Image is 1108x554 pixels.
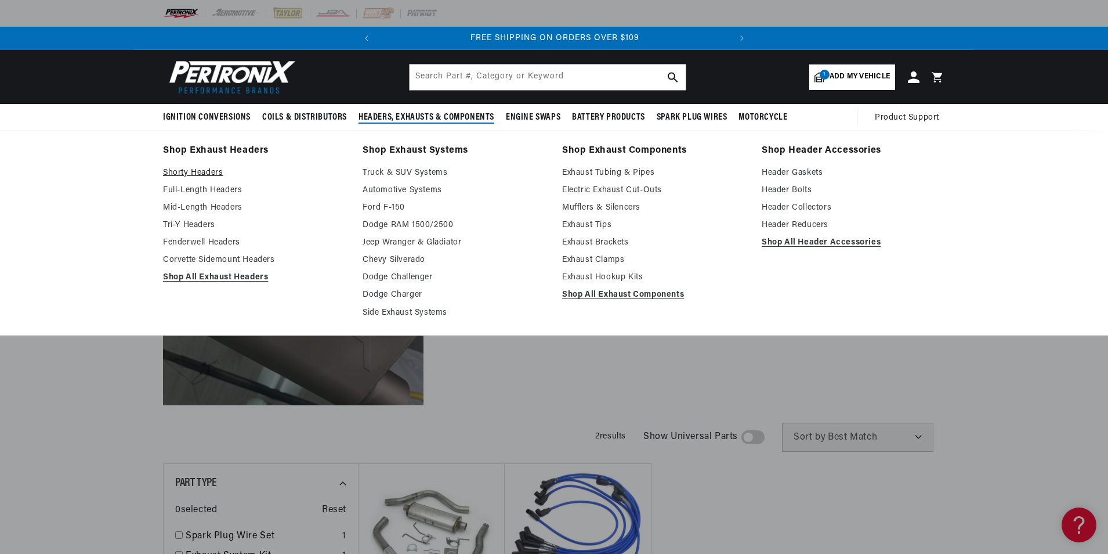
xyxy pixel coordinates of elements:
a: Shop All Exhaust Components [562,288,745,302]
span: Motorcycle [738,111,787,124]
a: Shop All Exhaust Headers [163,271,346,285]
span: Engine Swaps [506,111,560,124]
a: Dodge Challenger [363,271,546,285]
a: Exhaust Brackets [562,236,745,250]
span: Part Type [175,477,216,489]
summary: Spark Plug Wires [651,104,733,131]
a: Automotive Systems [363,184,546,197]
img: Pertronix [163,57,296,97]
a: Header Gaskets [762,166,945,180]
a: Dodge Charger [363,288,546,302]
a: Shop Exhaust Headers [163,143,346,159]
a: Truck & SUV Systems [363,166,546,180]
summary: Coils & Distributors [256,104,353,131]
a: 1Add my vehicle [809,64,895,90]
span: 1 [820,70,830,80]
summary: Headers, Exhausts & Components [353,104,500,131]
span: Sort by [794,433,825,442]
a: Shop Header Accessories [762,143,945,159]
a: Exhaust Hookup Kits [562,271,745,285]
div: 1 [342,529,346,544]
a: Chevy Silverado [363,253,546,267]
summary: Ignition Conversions [163,104,256,131]
summary: Battery Products [566,104,651,131]
a: Jeep Wranger & Gladiator [363,236,546,250]
a: Dodge RAM 1500/2500 [363,218,546,232]
span: FREE SHIPPING ON ORDERS OVER $109 [470,34,639,42]
a: Fenderwell Headers [163,236,346,250]
a: Exhaust Tubing & Pipes [562,166,745,180]
summary: Motorcycle [733,104,793,131]
span: Battery Products [572,111,645,124]
button: Translation missing: en.sections.announcements.next_announcement [730,27,754,50]
span: 0 selected [175,503,217,518]
summary: Product Support [875,104,945,132]
div: Announcement [379,32,731,45]
span: Show Universal Parts [643,430,738,445]
a: Full-Length Headers [163,184,346,197]
a: Shop All Header Accessories [762,236,945,250]
a: Side Exhaust Systems [363,306,546,320]
span: Coils & Distributors [262,111,347,124]
a: Shorty Headers [163,166,346,180]
a: Shop Exhaust Systems [363,143,546,159]
a: Exhaust Clamps [562,253,745,267]
a: Corvette Sidemount Headers [163,253,346,267]
a: Electric Exhaust Cut-Outs [562,184,745,197]
a: Tri-Y Headers [163,218,346,232]
button: Translation missing: en.sections.announcements.previous_announcement [355,27,378,50]
a: Shop Exhaust Components [562,143,745,159]
a: Mid-Length Headers [163,201,346,215]
a: Mufflers & Silencers [562,201,745,215]
a: Header Collectors [762,201,945,215]
input: Search Part #, Category or Keyword [410,64,686,90]
span: 2 results [595,432,626,441]
span: Spark Plug Wires [657,111,727,124]
button: search button [660,64,686,90]
span: Add my vehicle [830,71,890,82]
span: Product Support [875,111,939,124]
slideshow-component: Translation missing: en.sections.announcements.announcement_bar [134,27,974,50]
summary: Engine Swaps [500,104,566,131]
a: Header Bolts [762,184,945,197]
a: Ford F-150 [363,201,546,215]
a: Spark Plug Wire Set [186,529,338,544]
select: Sort by [782,423,933,452]
span: Ignition Conversions [163,111,251,124]
a: Exhaust Tips [562,218,745,232]
a: Header Reducers [762,218,945,232]
div: 2 of 2 [379,32,731,45]
span: Reset [322,503,346,518]
span: Headers, Exhausts & Components [359,111,494,124]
